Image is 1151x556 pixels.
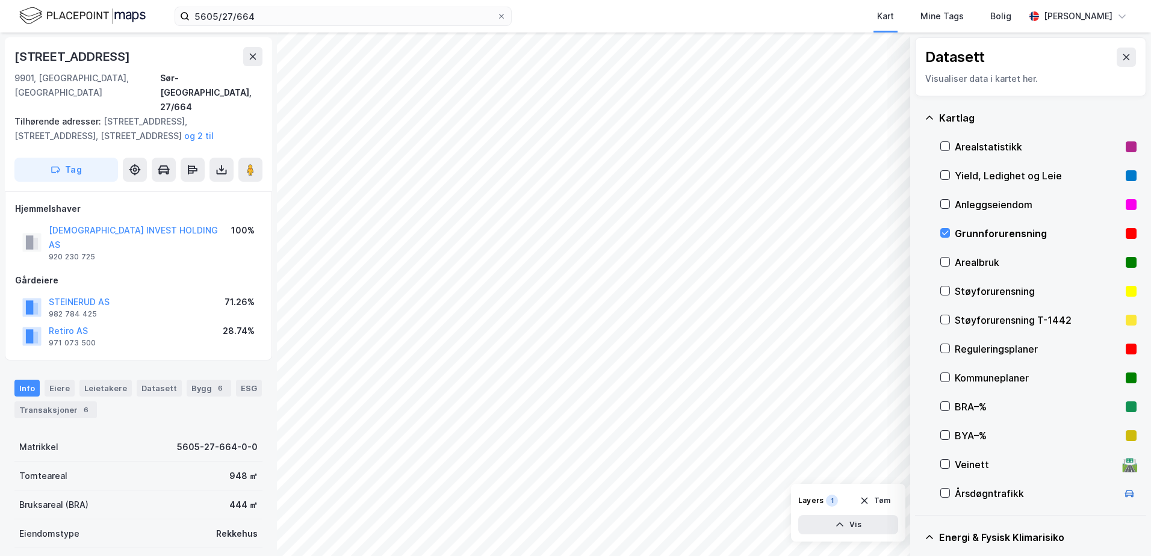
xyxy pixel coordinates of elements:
[955,400,1121,414] div: BRA–%
[19,440,58,454] div: Matrikkel
[798,515,898,534] button: Vis
[955,226,1121,241] div: Grunnforurensning
[49,338,96,348] div: 971 073 500
[852,491,898,510] button: Tøm
[939,111,1137,125] div: Kartlag
[137,380,182,397] div: Datasett
[955,313,1121,327] div: Støyforurensning T-1442
[223,324,255,338] div: 28.74%
[14,116,104,126] span: Tilhørende adresser:
[955,486,1117,501] div: Årsdøgntrafikk
[877,9,894,23] div: Kart
[955,140,1121,154] div: Arealstatistikk
[955,255,1121,270] div: Arealbruk
[187,380,231,397] div: Bygg
[214,382,226,394] div: 6
[19,5,146,26] img: logo.f888ab2527a4732fd821a326f86c7f29.svg
[229,498,258,512] div: 444 ㎡
[229,469,258,483] div: 948 ㎡
[1091,498,1151,556] iframe: Chat Widget
[955,371,1121,385] div: Kommuneplaner
[955,457,1117,472] div: Veinett
[14,158,118,182] button: Tag
[225,295,255,309] div: 71.26%
[216,527,258,541] div: Rekkehus
[177,440,258,454] div: 5605-27-664-0-0
[160,71,262,114] div: Sør-[GEOGRAPHIC_DATA], 27/664
[231,223,255,238] div: 100%
[45,380,75,397] div: Eiere
[798,496,824,505] div: Layers
[925,48,985,67] div: Datasett
[955,168,1121,183] div: Yield, Ledighet og Leie
[190,7,497,25] input: Søk på adresse, matrikkel, gårdeiere, leietakere eller personer
[14,114,253,143] div: [STREET_ADDRESS], [STREET_ADDRESS], [STREET_ADDRESS]
[14,401,97,418] div: Transaksjoner
[1122,457,1138,472] div: 🛣️
[14,380,40,397] div: Info
[939,530,1137,545] div: Energi & Fysisk Klimarisiko
[15,202,262,216] div: Hjemmelshaver
[80,404,92,416] div: 6
[990,9,1011,23] div: Bolig
[826,495,838,507] div: 1
[19,469,67,483] div: Tomteareal
[49,309,97,319] div: 982 784 425
[49,252,95,262] div: 920 230 725
[14,47,132,66] div: [STREET_ADDRESS]
[955,428,1121,443] div: BYA–%
[15,273,262,288] div: Gårdeiere
[79,380,132,397] div: Leietakere
[925,72,1136,86] div: Visualiser data i kartet her.
[955,197,1121,212] div: Anleggseiendom
[920,9,964,23] div: Mine Tags
[955,284,1121,298] div: Støyforurensning
[955,342,1121,356] div: Reguleringsplaner
[14,71,160,114] div: 9901, [GEOGRAPHIC_DATA], [GEOGRAPHIC_DATA]
[19,498,88,512] div: Bruksareal (BRA)
[1044,9,1112,23] div: [PERSON_NAME]
[19,527,79,541] div: Eiendomstype
[236,380,262,397] div: ESG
